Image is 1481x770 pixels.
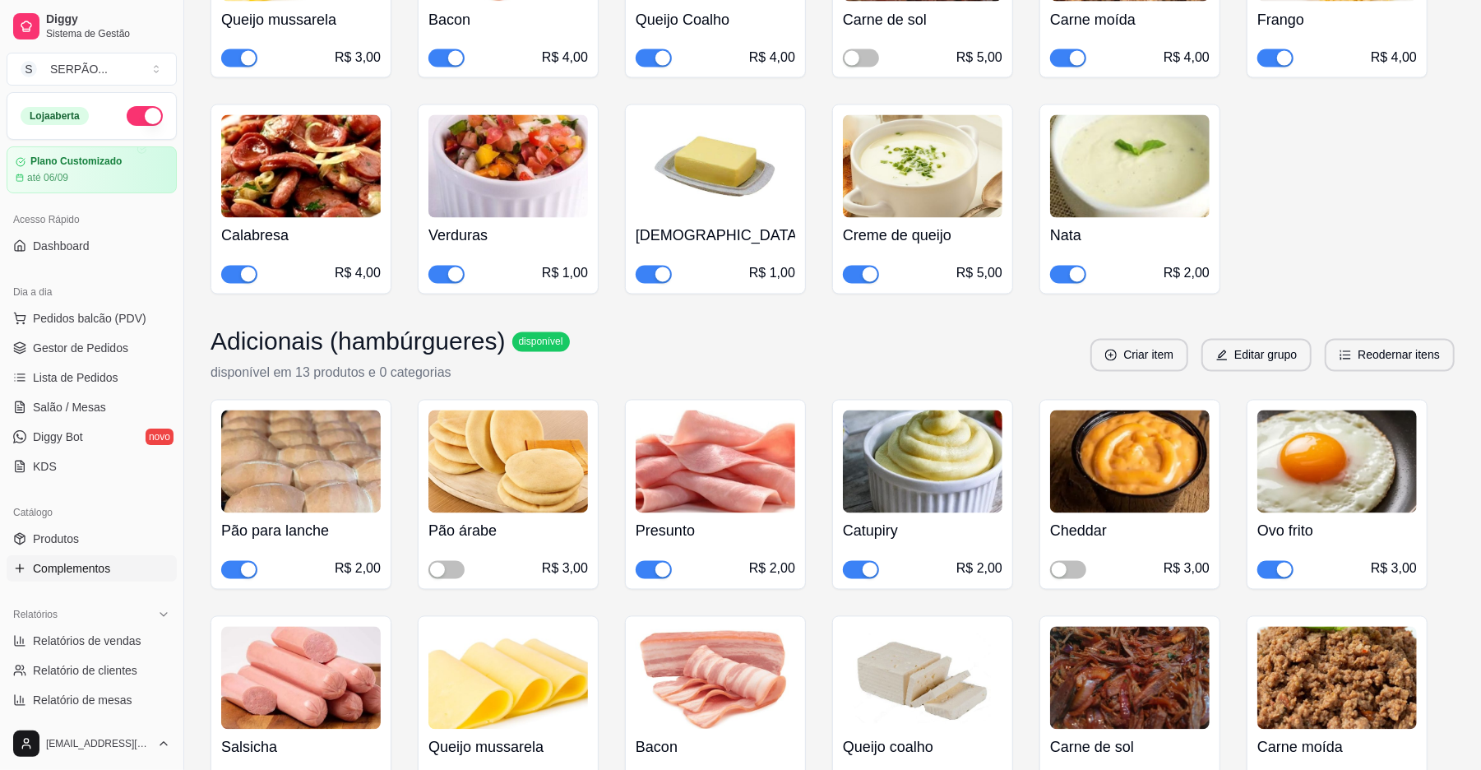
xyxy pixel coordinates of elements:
[33,340,128,356] span: Gestor de Pedidos
[33,560,110,577] span: Complementos
[843,736,1002,759] h4: Queijo coalho
[636,411,795,513] img: product-image
[7,53,177,86] button: Select a team
[749,48,795,67] div: R$ 4,00
[127,106,163,126] button: Alterar Status
[7,687,177,713] a: Relatório de mesas
[221,225,381,248] h4: Calabresa
[7,717,177,743] a: Relatório de fidelidadenovo
[221,411,381,513] img: product-image
[7,499,177,526] div: Catálogo
[33,458,57,475] span: KDS
[1201,339,1312,372] button: editEditar grupo
[50,61,108,77] div: SERPÃO ...
[33,238,90,254] span: Dashboard
[21,107,89,125] div: Loja aberta
[1325,339,1455,372] button: ordered-listReodernar itens
[33,369,118,386] span: Lista de Pedidos
[1257,411,1417,513] img: product-image
[7,305,177,332] button: Pedidos balcão (PDV)
[843,225,1002,248] h4: Creme de queijo
[7,657,177,684] a: Relatório de clientes
[13,608,58,621] span: Relatórios
[21,61,37,77] span: S
[7,724,177,763] button: [EMAIL_ADDRESS][DOMAIN_NAME]
[428,627,588,730] img: product-image
[211,364,570,383] p: disponível em 13 produtos e 0 categorias
[33,310,146,327] span: Pedidos balcão (PDV)
[1257,520,1417,543] h4: Ovo frito
[428,225,588,248] h4: Verduras
[1340,350,1351,361] span: ordered-list
[428,520,588,543] h4: Pão árabe
[542,559,588,579] div: R$ 3,00
[33,692,132,708] span: Relatório de mesas
[516,336,567,349] span: disponível
[1050,225,1210,248] h4: Nata
[1090,339,1188,372] button: plus-circleCriar item
[1105,350,1117,361] span: plus-circle
[636,736,795,759] h4: Bacon
[221,627,381,730] img: product-image
[27,171,68,184] article: até 06/09
[7,146,177,193] a: Plano Customizadoaté 06/09
[843,411,1002,513] img: product-image
[30,155,122,168] article: Plano Customizado
[636,225,795,248] h4: [DEMOGRAPHIC_DATA]
[1164,559,1210,579] div: R$ 3,00
[1257,8,1417,31] h4: Frango
[428,8,588,31] h4: Bacon
[33,633,141,649] span: Relatórios de vendas
[542,264,588,284] div: R$ 1,00
[33,399,106,415] span: Salão / Mesas
[1371,48,1417,67] div: R$ 4,00
[335,48,381,67] div: R$ 3,00
[7,453,177,480] a: KDS
[221,115,381,218] img: product-image
[7,628,177,654] a: Relatórios de vendas
[7,526,177,552] a: Produtos
[428,736,588,759] h4: Queijo mussarela
[1050,115,1210,218] img: product-image
[221,8,381,31] h4: Queijo mussarela
[1050,736,1210,759] h4: Carne de sol
[542,48,588,67] div: R$ 4,00
[7,206,177,233] div: Acesso Rápido
[956,264,1002,284] div: R$ 5,00
[1050,520,1210,543] h4: Cheddar
[33,429,83,445] span: Diggy Bot
[7,394,177,420] a: Salão / Mesas
[956,559,1002,579] div: R$ 2,00
[46,27,170,40] span: Sistema de Gestão
[7,233,177,259] a: Dashboard
[843,520,1002,543] h4: Catupiry
[1257,736,1417,759] h4: Carne moída
[335,559,381,579] div: R$ 2,00
[1050,8,1210,31] h4: Carne moída
[428,411,588,513] img: product-image
[749,559,795,579] div: R$ 2,00
[7,7,177,46] a: DiggySistema de Gestão
[956,48,1002,67] div: R$ 5,00
[636,8,795,31] h4: Queijo Coalho
[7,364,177,391] a: Lista de Pedidos
[46,12,170,27] span: Diggy
[33,531,79,547] span: Produtos
[636,115,795,218] img: product-image
[1050,627,1210,730] img: product-image
[7,424,177,450] a: Diggy Botnovo
[843,627,1002,730] img: product-image
[7,279,177,305] div: Dia a dia
[1050,411,1210,513] img: product-image
[1164,48,1210,67] div: R$ 4,00
[749,264,795,284] div: R$ 1,00
[636,627,795,730] img: product-image
[1371,559,1417,579] div: R$ 3,00
[843,115,1002,218] img: product-image
[1164,264,1210,284] div: R$ 2,00
[1257,627,1417,730] img: product-image
[843,8,1002,31] h4: Carne de sol
[428,115,588,218] img: product-image
[636,520,795,543] h4: Presunto
[7,555,177,582] a: Complementos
